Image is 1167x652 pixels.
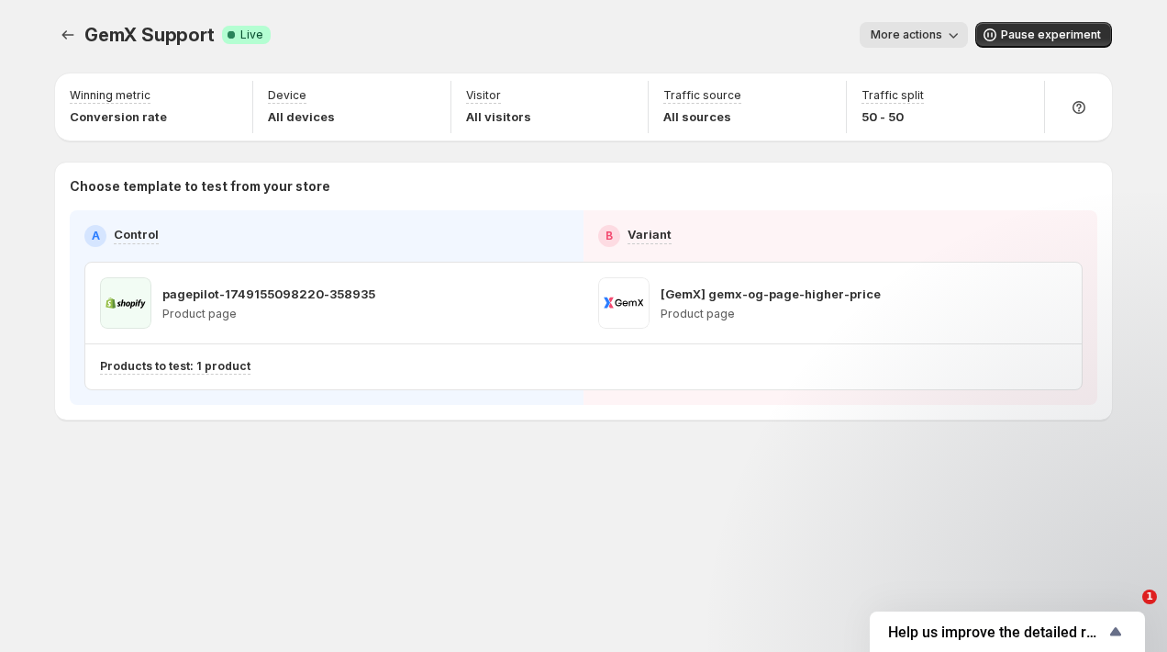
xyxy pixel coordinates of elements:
p: All visitors [466,107,531,126]
span: Live [240,28,263,42]
p: Product page [661,307,881,321]
button: Show survey - Help us improve the detailed report for A/B campaigns [888,621,1127,643]
p: Device [268,88,306,103]
h2: B [606,229,613,243]
p: Visitor [466,88,501,103]
span: 1 [1142,590,1157,604]
p: Conversion rate [70,107,167,126]
p: [GemX] gemx-og-page-higher-price [661,285,881,303]
iframe: Intercom live chat [1105,590,1149,634]
p: Products to test: 1 product [100,359,250,374]
img: [GemX] gemx-og-page-higher-price [598,277,650,329]
p: All sources [663,107,741,126]
button: More actions [860,22,968,48]
span: More actions [871,28,942,42]
p: All devices [268,107,335,126]
img: pagepilot-1749155098220-358935 [100,277,151,329]
span: Pause experiment [1001,28,1101,42]
p: Control [114,225,159,243]
button: Experiments [55,22,81,48]
p: 50 - 50 [861,107,924,126]
p: Choose template to test from your store [70,177,1097,196]
p: Variant [628,225,672,243]
span: Help us improve the detailed report for A/B campaigns [888,624,1105,641]
p: Winning metric [70,88,150,103]
p: pagepilot-1749155098220-358935 [162,285,375,303]
p: Traffic split [861,88,924,103]
p: Traffic source [663,88,741,103]
h2: A [92,229,100,243]
p: Product page [162,307,375,321]
span: GemX Support [84,24,215,46]
button: Pause experiment [975,22,1112,48]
